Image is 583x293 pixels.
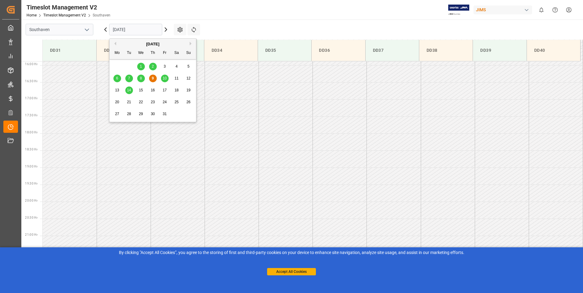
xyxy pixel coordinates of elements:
span: 9 [152,76,154,80]
span: 23 [151,100,155,104]
div: Choose Monday, October 20th, 2025 [113,98,121,106]
span: 21 [127,100,131,104]
span: 18 [174,88,178,92]
button: JIMS [474,4,535,16]
span: 2 [152,64,154,69]
span: 16 [151,88,155,92]
span: 11 [174,76,178,80]
div: By clicking "Accept All Cookies”, you agree to the storing of first and third-party cookies on yo... [4,249,579,256]
div: Choose Sunday, October 19th, 2025 [185,86,192,94]
button: open menu [82,25,91,34]
div: Choose Thursday, October 30th, 2025 [149,110,157,118]
div: Choose Monday, October 6th, 2025 [113,75,121,82]
span: 14 [127,88,131,92]
div: DD32 [102,45,145,56]
span: 10 [163,76,166,80]
button: Accept All Cookies [267,268,316,275]
span: 15 [139,88,143,92]
a: Timeslot Management V2 [43,13,86,17]
div: Choose Tuesday, October 21st, 2025 [125,98,133,106]
span: 17 [163,88,166,92]
button: show 0 new notifications [535,3,548,17]
div: month 2025-10 [111,61,195,120]
div: Choose Thursday, October 9th, 2025 [149,75,157,82]
div: Choose Thursday, October 2nd, 2025 [149,63,157,70]
button: Previous Month [113,42,116,45]
div: Choose Sunday, October 5th, 2025 [185,63,192,70]
div: Choose Monday, October 27th, 2025 [113,110,121,118]
div: Choose Saturday, October 18th, 2025 [173,86,181,94]
img: Exertis%20JAM%20-%20Email%20Logo.jpg_1722504956.jpg [448,5,469,15]
div: Mo [113,49,121,57]
span: 6 [116,76,118,80]
span: 26 [186,100,190,104]
span: 16:30 Hr [25,79,38,83]
a: Home [27,13,37,17]
span: 19:00 Hr [25,165,38,168]
div: Choose Wednesday, October 22nd, 2025 [137,98,145,106]
span: 8 [140,76,142,80]
div: We [137,49,145,57]
div: Choose Tuesday, October 28th, 2025 [125,110,133,118]
span: 5 [188,64,190,69]
div: Sa [173,49,181,57]
div: Choose Sunday, October 12th, 2025 [185,75,192,82]
span: 31 [163,112,166,116]
div: Choose Sunday, October 26th, 2025 [185,98,192,106]
div: Th [149,49,157,57]
div: Tu [125,49,133,57]
input: Type to search/select [26,24,93,35]
span: 4 [176,64,178,69]
span: 25 [174,100,178,104]
div: Choose Tuesday, October 14th, 2025 [125,86,133,94]
span: 29 [139,112,143,116]
span: 20:00 Hr [25,199,38,202]
div: DD35 [263,45,306,56]
span: 20 [115,100,119,104]
div: Choose Thursday, October 23rd, 2025 [149,98,157,106]
div: DD36 [317,45,360,56]
div: Choose Saturday, October 4th, 2025 [173,63,181,70]
div: DD38 [424,45,468,56]
div: Choose Thursday, October 16th, 2025 [149,86,157,94]
div: Choose Monday, October 13th, 2025 [113,86,121,94]
span: 22 [139,100,143,104]
span: 16:00 Hr [25,62,38,66]
span: 21:00 Hr [25,233,38,236]
div: Choose Friday, October 17th, 2025 [161,86,169,94]
input: DD.MM.YYYY [109,24,162,35]
div: Choose Friday, October 24th, 2025 [161,98,169,106]
span: 17:00 Hr [25,97,38,100]
button: Next Month [190,42,193,45]
div: Fr [161,49,169,57]
span: 12 [186,76,190,80]
span: 30 [151,112,155,116]
span: 17:30 Hr [25,114,38,117]
div: Choose Friday, October 31st, 2025 [161,110,169,118]
div: Choose Wednesday, October 1st, 2025 [137,63,145,70]
div: Choose Saturday, October 11th, 2025 [173,75,181,82]
div: DD37 [370,45,414,56]
span: 27 [115,112,119,116]
div: Choose Saturday, October 25th, 2025 [173,98,181,106]
span: 7 [128,76,130,80]
span: 13 [115,88,119,92]
span: 18:30 Hr [25,148,38,151]
div: Choose Wednesday, October 8th, 2025 [137,75,145,82]
span: 20:30 Hr [25,216,38,219]
span: 28 [127,112,131,116]
div: JIMS [474,5,532,14]
span: 1 [140,64,142,69]
div: Choose Wednesday, October 29th, 2025 [137,110,145,118]
div: DD31 [48,45,91,56]
span: 3 [164,64,166,69]
span: 19 [186,88,190,92]
div: DD39 [478,45,521,56]
div: Choose Wednesday, October 15th, 2025 [137,86,145,94]
div: DD34 [209,45,253,56]
div: [DATE] [109,41,196,47]
div: DD40 [532,45,575,56]
div: Su [185,49,192,57]
div: Choose Friday, October 3rd, 2025 [161,63,169,70]
span: 19:30 Hr [25,182,38,185]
